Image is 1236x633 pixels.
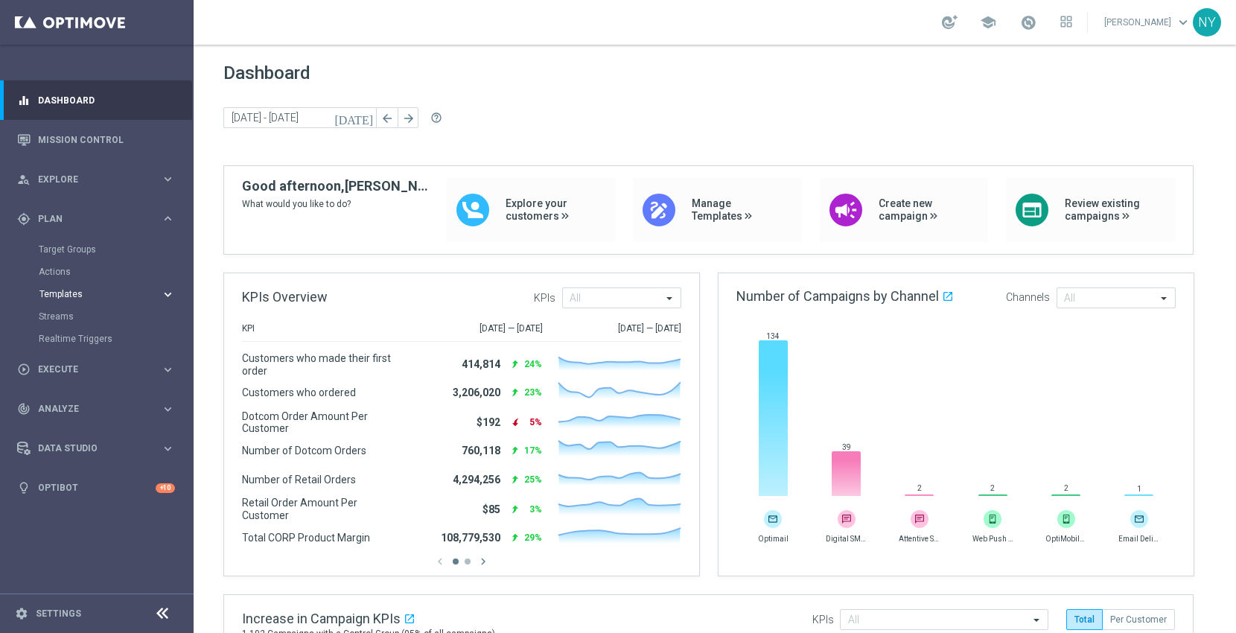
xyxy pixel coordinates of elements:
[38,214,161,223] span: Plan
[161,287,175,302] i: keyboard_arrow_right
[16,482,176,494] button: lightbulb Optibot +10
[16,442,176,454] button: Data Studio keyboard_arrow_right
[38,468,156,508] a: Optibot
[17,402,31,416] i: track_changes
[161,442,175,456] i: keyboard_arrow_right
[980,14,996,31] span: school
[17,481,31,494] i: lightbulb
[17,442,161,455] div: Data Studio
[17,173,161,186] div: Explore
[161,402,175,416] i: keyboard_arrow_right
[39,305,192,328] div: Streams
[17,212,31,226] i: gps_fixed
[38,444,161,453] span: Data Studio
[1175,14,1191,31] span: keyboard_arrow_down
[39,328,192,350] div: Realtime Triggers
[39,283,192,305] div: Templates
[39,333,155,345] a: Realtime Triggers
[38,175,161,184] span: Explore
[39,266,155,278] a: Actions
[39,290,161,299] div: Templates
[16,174,176,185] button: person_search Explore keyboard_arrow_right
[16,363,176,375] button: play_circle_outline Execute keyboard_arrow_right
[38,120,175,159] a: Mission Control
[38,404,161,413] span: Analyze
[17,363,31,376] i: play_circle_outline
[17,94,31,107] i: equalizer
[161,363,175,377] i: keyboard_arrow_right
[17,212,161,226] div: Plan
[38,80,175,120] a: Dashboard
[16,134,176,146] button: Mission Control
[16,403,176,415] button: track_changes Analyze keyboard_arrow_right
[39,311,155,322] a: Streams
[17,173,31,186] i: person_search
[156,483,175,493] div: +10
[17,120,175,159] div: Mission Control
[39,238,192,261] div: Target Groups
[39,288,176,300] button: Templates keyboard_arrow_right
[161,211,175,226] i: keyboard_arrow_right
[39,290,146,299] span: Templates
[36,609,81,618] a: Settings
[17,468,175,508] div: Optibot
[16,213,176,225] button: gps_fixed Plan keyboard_arrow_right
[15,607,28,620] i: settings
[1193,8,1221,36] div: NY
[17,402,161,416] div: Analyze
[39,244,155,255] a: Target Groups
[1103,11,1193,34] a: [PERSON_NAME]keyboard_arrow_down
[38,365,161,374] span: Execute
[17,80,175,120] div: Dashboard
[39,261,192,283] div: Actions
[17,363,161,376] div: Execute
[161,172,175,186] i: keyboard_arrow_right
[16,95,176,106] button: equalizer Dashboard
